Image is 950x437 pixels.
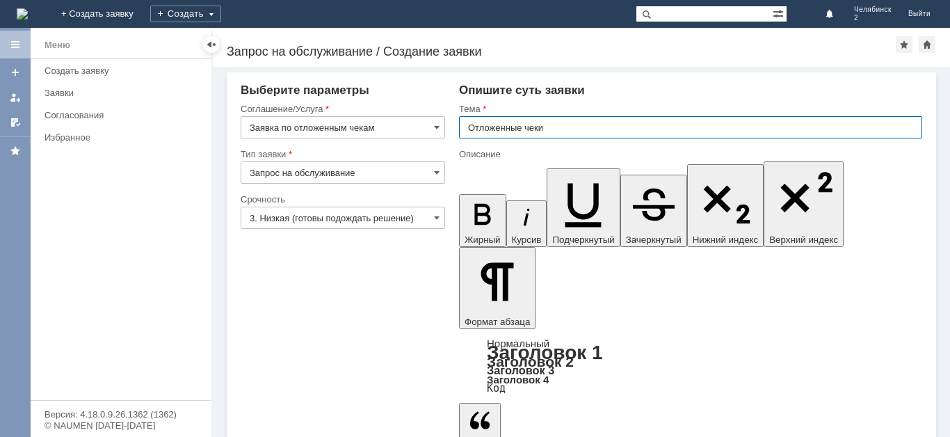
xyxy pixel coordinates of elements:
[487,353,574,370] a: Заголовок 2
[512,235,542,245] span: Курсив
[459,84,585,97] span: Опишите суть заявки
[687,164,764,247] button: Нижний индекс
[45,421,198,430] div: © NAUMEN [DATE]-[DATE]
[459,247,536,329] button: Формат абзаца
[150,6,221,22] div: Создать
[4,61,26,84] a: Создать заявку
[459,194,506,247] button: Жирный
[487,342,603,363] a: Заголовок 1
[39,60,209,81] a: Создать заявку
[227,45,896,58] div: Запрос на обслуживание / Создание заявки
[506,200,547,247] button: Курсив
[459,150,919,159] div: Описание
[203,36,220,53] div: Скрыть меню
[854,6,892,14] span: Челябинск
[241,150,442,159] div: Тип заявки
[459,339,922,393] div: Формат абзаца
[620,175,687,247] button: Зачеркнутый
[693,235,759,245] span: Нижний индекс
[45,88,203,98] div: Заявки
[465,317,530,327] span: Формат абзаца
[39,82,209,104] a: Заявки
[896,36,912,53] div: Добавить в избранное
[45,132,188,143] div: Избранное
[773,6,787,19] span: Расширенный поиск
[4,111,26,134] a: Мои согласования
[764,161,844,247] button: Верхний индекс
[17,8,28,19] a: Перейти на домашнюю страницу
[854,14,892,22] span: 2
[45,37,70,54] div: Меню
[241,84,369,97] span: Выберите параметры
[769,235,838,245] span: Верхний индекс
[487,382,506,395] a: Код
[45,110,203,120] div: Согласования
[241,104,442,113] div: Соглашение/Услуга
[552,235,614,245] span: Подчеркнутый
[241,195,442,204] div: Срочность
[626,235,682,245] span: Зачеркнутый
[39,104,209,126] a: Согласования
[487,374,549,386] a: Заголовок 4
[547,168,620,247] button: Подчеркнутый
[465,235,501,245] span: Жирный
[17,8,28,19] img: logo
[4,86,26,109] a: Мои заявки
[487,337,549,349] a: Нормальный
[45,410,198,419] div: Версия: 4.18.0.9.26.1362 (1362)
[45,65,203,76] div: Создать заявку
[487,364,554,376] a: Заголовок 3
[459,104,919,113] div: Тема
[919,36,935,53] div: Сделать домашней страницей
